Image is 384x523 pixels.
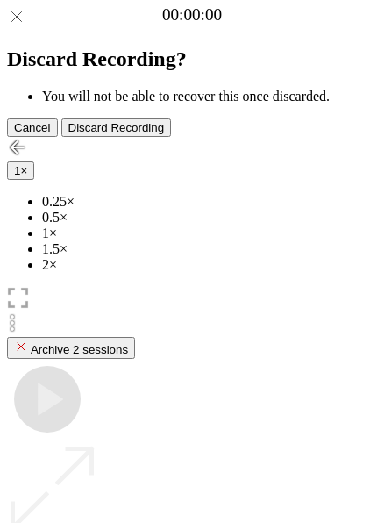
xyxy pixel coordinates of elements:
h2: Discard Recording? [7,47,377,71]
li: 1.5× [42,241,377,257]
li: 2× [42,257,377,273]
li: 1× [42,226,377,241]
button: 1× [7,161,34,180]
div: Archive 2 sessions [14,340,128,356]
li: You will not be able to recover this once discarded. [42,89,377,104]
span: 1 [14,164,20,177]
li: 0.5× [42,210,377,226]
li: 0.25× [42,194,377,210]
a: 00:00:00 [162,5,222,25]
button: Cancel [7,118,58,137]
button: Archive 2 sessions [7,337,135,359]
button: Discard Recording [61,118,172,137]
